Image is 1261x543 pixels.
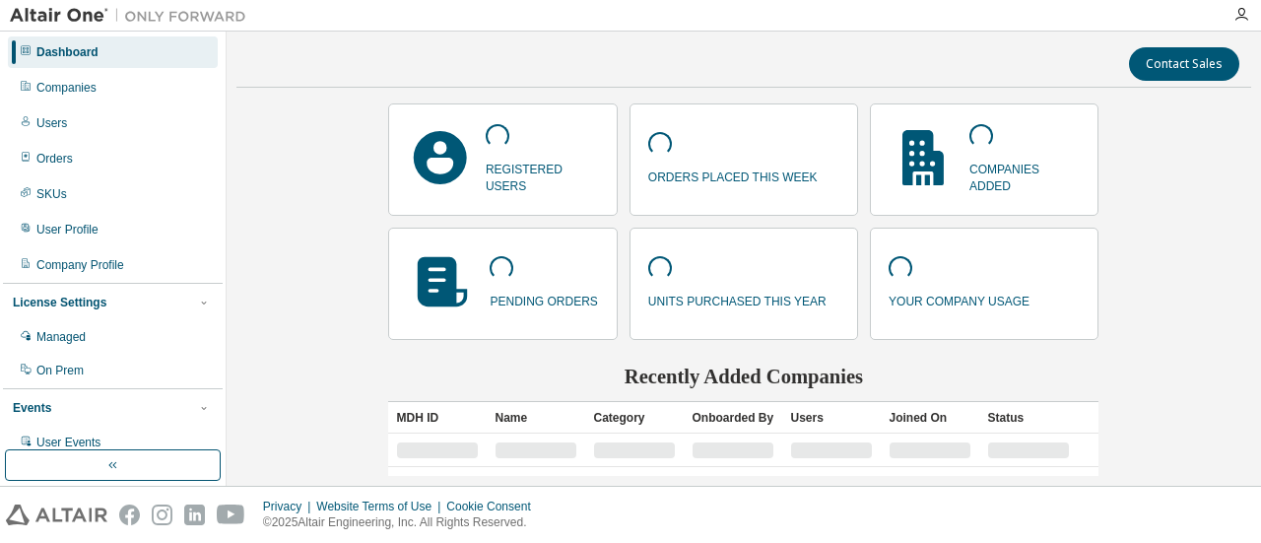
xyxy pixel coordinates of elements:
img: Altair One [10,6,256,26]
img: instagram.svg [152,505,172,525]
div: Users [790,402,873,434]
img: youtube.svg [217,505,245,525]
div: Category [593,402,676,434]
div: Privacy [263,499,316,514]
h2: Recently Added Companies [388,364,1098,389]
img: linkedin.svg [184,505,205,525]
div: Status [987,402,1070,434]
div: Users [36,115,67,131]
p: companies added [969,156,1080,195]
div: Company Profile [36,257,124,273]
p: your company usage [889,288,1029,310]
p: pending orders [490,288,597,310]
div: Cookie Consent [446,499,542,514]
p: units purchased this year [648,288,827,310]
div: User Profile [36,222,99,238]
div: User Events [36,435,100,450]
p: © 2025 Altair Engineering, Inc. All Rights Reserved. [263,514,543,531]
div: Events [13,400,51,416]
div: Website Terms of Use [316,499,446,514]
p: registered users [486,156,599,195]
p: orders placed this week [648,164,818,186]
div: Name [495,402,577,434]
div: MDH ID [396,402,479,434]
div: Orders [36,151,73,167]
div: Companies [36,80,97,96]
button: Contact Sales [1129,47,1239,81]
img: facebook.svg [119,505,140,525]
div: Onboarded By [692,402,774,434]
div: On Prem [36,363,84,378]
div: License Settings [13,295,106,310]
div: Joined On [889,402,971,434]
div: SKUs [36,186,67,202]
div: Dashboard [36,44,99,60]
img: altair_logo.svg [6,505,107,525]
div: Managed [36,329,86,345]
